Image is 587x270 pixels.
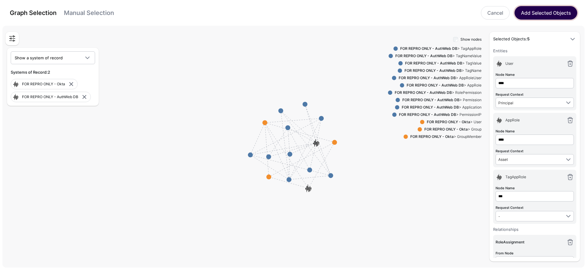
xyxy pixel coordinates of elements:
[400,97,482,103] div: > Permission
[10,9,57,17] a: Graph Selection
[399,105,482,110] div: > Application
[395,90,452,95] strong: FOR REPRO ONLY - AuthWeb DB
[402,98,460,102] strong: FOR REPRO ONLY - AuthWeb DB
[398,46,482,51] div: > TagAppRole
[422,127,482,132] div: > Group
[498,101,513,105] span: Principal
[403,61,482,66] div: > TagValue
[496,205,523,210] label: Request Context
[393,53,482,59] div: > TagNameValue
[399,76,456,80] strong: FOR REPRO ONLY - AuthWeb DB
[496,186,515,191] label: Node Name
[496,117,503,124] img: svg+xml;base64,PD94bWwgdmVyc2lvbj0iMS4wIiBlbmNvZGluZz0idXRmLTgiPz4KPCEtLSBHZW5lcmF0b3I6IEFkb2JlIE...
[493,36,564,42] h5: Selected Objects:
[11,69,95,75] h5: Systems of Record:
[395,54,452,58] strong: FOR REPRO ONLY - AuthWeb DB
[396,75,482,81] div: > AppRoleUser
[496,240,525,244] strong: RoleAssignment
[496,72,515,77] label: Node Name
[405,61,462,65] strong: FOR REPRO ONLY - AuthWeb DB
[493,226,576,232] h6: Relationships
[496,173,503,181] img: svg+xml;base64,PD94bWwgdmVyc2lvbj0iMS4wIiBlbmNvZGluZz0idXRmLTgiPz4KPCEtLSBHZW5lcmF0b3I6IEFkb2JlIE...
[424,127,468,131] strong: FOR REPRO ONLY - Okta
[460,37,482,42] label: Show nodes
[493,48,576,54] h6: Entities
[527,36,530,41] strong: 5
[424,119,482,125] div: > User
[515,6,577,20] button: Add Selected Objects
[410,134,454,139] strong: FOR REPRO ONLY - Okta
[505,175,526,179] span: TagAppRole
[481,6,510,20] a: Cancel
[408,134,482,139] div: > GroupMember
[48,70,50,75] strong: 2
[12,93,20,101] img: svg+xml;base64,PD94bWwgdmVyc2lvbj0iMS4wIiBlbmNvZGluZz0idXRmLTgiPz4KPCEtLSBHZW5lcmF0b3I6IEFkb2JlIE...
[427,120,470,124] strong: FOR REPRO ONLY - Okta
[12,80,20,88] img: svg+xml;base64,PD94bWwgdmVyc2lvbj0iMS4wIiBlbmNvZGluZz0idXRmLTgiPz4KPCEtLSBHZW5lcmF0b3I6IEFkb2JlIE...
[22,81,68,87] div: FOR REPRO ONLY - Okta
[64,9,114,17] a: Manual Selection
[496,149,523,154] label: Request Context
[22,94,81,100] div: FOR REPRO ONLY - AuthWeb DB
[496,129,515,134] label: Node Name
[498,157,508,162] span: Asset
[404,83,482,88] div: > AppRole
[400,46,457,51] strong: FOR REPRO ONLY - AuthWeb DB
[407,83,464,87] strong: FOR REPRO ONLY - AuthWeb DB
[496,251,514,256] label: From Node
[496,92,523,97] label: Request Context
[505,118,520,122] span: AppRole
[402,105,459,109] strong: FOR REPRO ONLY - AuthWeb DB
[496,60,503,67] img: svg+xml;base64,PD94bWwgdmVyc2lvbj0iMS4wIiBlbmNvZGluZz0idXRmLTgiPz4KPCEtLSBHZW5lcmF0b3I6IEFkb2JlIE...
[498,214,500,219] span: -
[505,61,513,66] span: User
[397,112,482,117] div: > PermissionIP
[404,68,462,73] strong: FOR REPRO ONLY - AuthWeb DB
[15,55,63,60] span: Show a system of record
[392,90,482,95] div: > RolePermission
[402,68,482,73] div: > TagName
[399,112,456,117] strong: FOR REPRO ONLY - AuthWeb DB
